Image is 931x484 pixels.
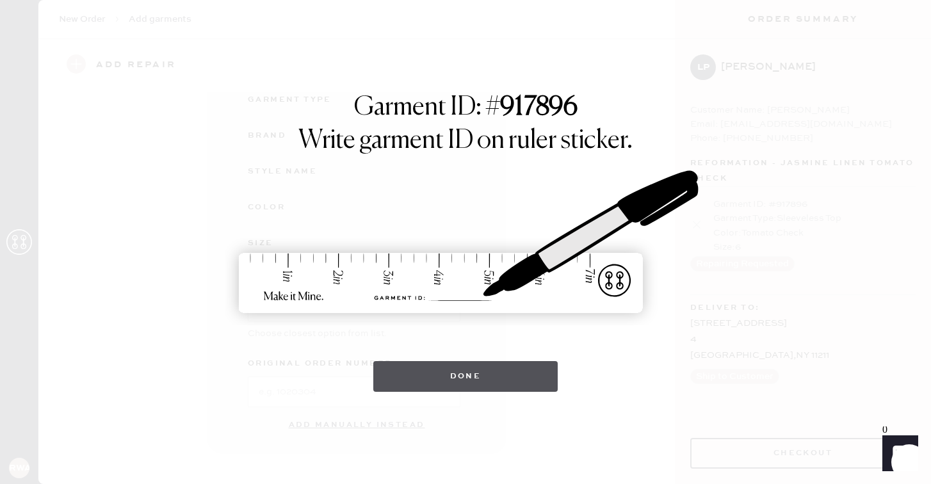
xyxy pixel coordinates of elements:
strong: 917896 [500,95,578,120]
h1: Garment ID: # [354,92,578,125]
img: ruler-sticker-sharpie.svg [225,137,706,348]
button: Done [373,361,558,392]
iframe: Front Chat [870,426,925,481]
h1: Write garment ID on ruler sticker. [298,125,633,156]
